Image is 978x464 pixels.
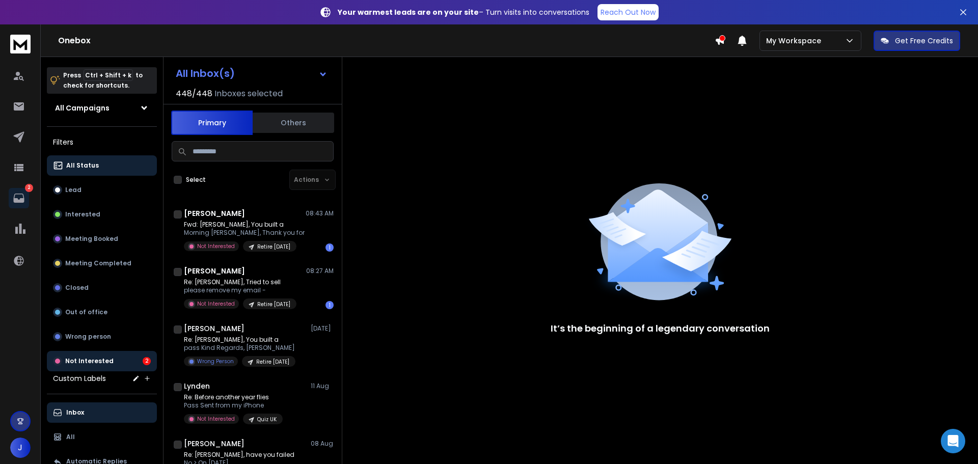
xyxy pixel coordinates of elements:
p: Interested [65,210,100,219]
h3: Inboxes selected [214,88,283,100]
p: – Turn visits into conversations [338,7,589,17]
strong: Your warmest leads are on your site [338,7,479,17]
h1: Lynden [184,381,210,391]
div: 1 [325,243,334,252]
p: Morning [PERSON_NAME], Thank you for [184,229,305,237]
h1: [PERSON_NAME] [184,208,245,219]
div: 2 [143,357,151,365]
button: Not Interested2 [47,351,157,371]
p: Get Free Credits [895,36,953,46]
h1: [PERSON_NAME] [184,323,244,334]
p: Meeting Booked [65,235,118,243]
p: Wrong Person [197,358,234,365]
p: Retire [DATE] [257,301,290,308]
p: Fwd: [PERSON_NAME], You built a [184,221,305,229]
p: Meeting Completed [65,259,131,267]
p: Quiz UK [257,416,277,423]
button: All Campaigns [47,98,157,118]
button: Closed [47,278,157,298]
p: Re: [PERSON_NAME], have you failed [184,451,296,459]
p: Not Interested [197,242,235,250]
p: [DATE] [311,324,334,333]
button: All Status [47,155,157,176]
p: All Status [66,161,99,170]
p: All [66,433,75,441]
button: J [10,438,31,458]
h1: All Campaigns [55,103,110,113]
button: Primary [171,111,253,135]
p: Reach Out Now [601,7,656,17]
p: 08 Aug [311,440,334,448]
p: Re: Before another year flies [184,393,283,401]
p: Not Interested [197,300,235,308]
p: 08:27 AM [306,267,334,275]
p: Closed [65,284,89,292]
p: Retire [DATE] [256,358,289,366]
span: 448 / 448 [176,88,212,100]
p: Not Interested [197,415,235,423]
div: Open Intercom Messenger [941,429,965,453]
button: Meeting Booked [47,229,157,249]
button: Lead [47,180,157,200]
p: please remove my email - [184,286,296,294]
span: Ctrl + Shift + k [84,69,133,81]
p: Lead [65,186,81,194]
img: logo [10,35,31,53]
h3: Custom Labels [53,373,106,384]
p: Retire [DATE] [257,243,290,251]
a: Reach Out Now [597,4,659,20]
p: Pass Sent from my iPhone [184,401,283,410]
p: pass Kind Regards, [PERSON_NAME] [184,344,295,352]
p: Wrong person [65,333,111,341]
p: Inbox [66,408,84,417]
a: 2 [9,188,29,208]
h3: Filters [47,135,157,149]
p: Not Interested [65,357,114,365]
button: Inbox [47,402,157,423]
button: All Inbox(s) [168,63,336,84]
p: 2 [25,184,33,192]
button: Meeting Completed [47,253,157,274]
p: My Workspace [766,36,825,46]
button: Wrong person [47,326,157,347]
p: Out of office [65,308,107,316]
button: Out of office [47,302,157,322]
div: 1 [325,301,334,309]
label: Select [186,176,206,184]
h1: All Inbox(s) [176,68,235,78]
h1: [PERSON_NAME] [184,266,245,276]
p: Press to check for shortcuts. [63,70,143,91]
p: It’s the beginning of a legendary conversation [551,321,770,336]
p: Re: [PERSON_NAME], You built a [184,336,295,344]
button: All [47,427,157,447]
button: Interested [47,204,157,225]
p: Re: [PERSON_NAME], Tried to sell [184,278,296,286]
button: Get Free Credits [874,31,960,51]
button: Others [253,112,334,134]
p: 11 Aug [311,382,334,390]
p: 08:43 AM [306,209,334,217]
h1: [PERSON_NAME] [184,439,244,449]
h1: Onebox [58,35,715,47]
